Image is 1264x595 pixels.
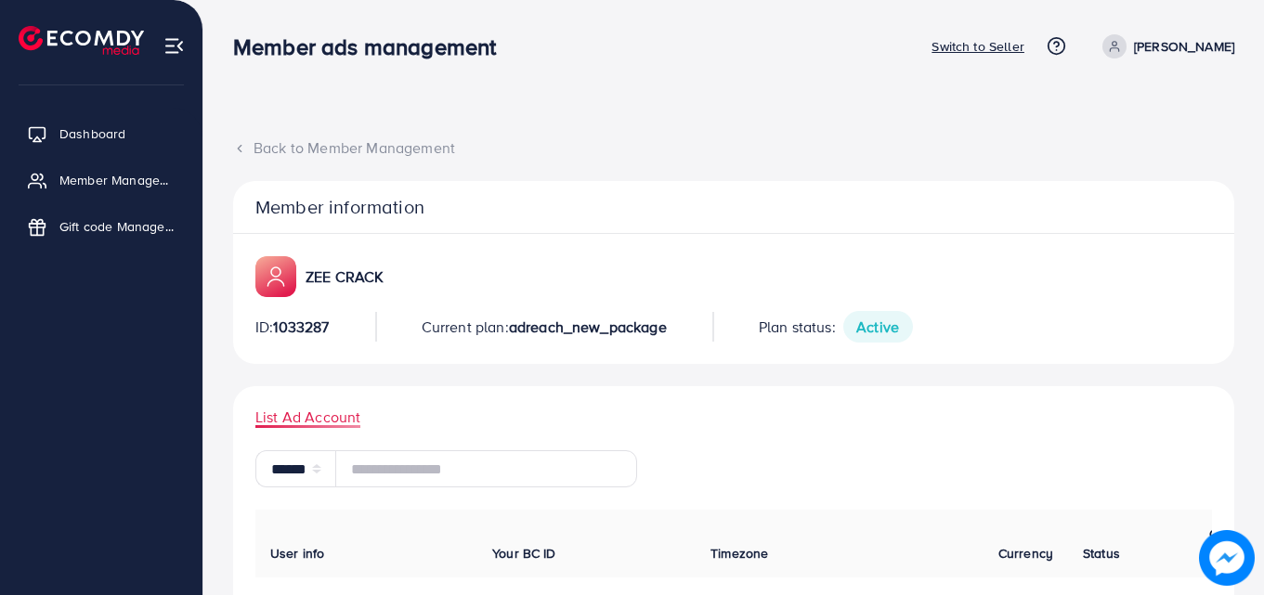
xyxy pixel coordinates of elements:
[422,316,667,338] p: Current plan:
[1095,34,1234,58] a: [PERSON_NAME]
[273,317,329,337] span: 1033287
[233,137,1234,159] div: Back to Member Management
[1209,524,1249,562] span: Create at
[710,544,768,563] span: Timezone
[19,26,144,55] img: logo
[932,35,1024,58] p: Switch to Seller
[59,171,175,189] span: Member Management
[1083,544,1120,563] span: Status
[255,256,296,297] img: ic-member-manager.00abd3e0.svg
[509,317,667,337] span: adreach_new_package
[270,544,324,563] span: User info
[233,33,511,60] h3: Member ads management
[59,124,125,143] span: Dashboard
[1134,35,1234,58] p: [PERSON_NAME]
[14,208,189,245] a: Gift code Management
[998,544,1053,563] span: Currency
[255,407,360,428] span: List Ad Account
[163,35,185,57] img: menu
[759,316,913,338] p: Plan status:
[14,162,189,199] a: Member Management
[492,544,556,563] span: Your BC ID
[306,265,384,288] p: ZEE CRACK
[255,316,330,338] p: ID:
[1199,530,1255,586] img: image
[843,311,913,343] span: Active
[59,217,175,236] span: Gift code Management
[255,196,1212,218] p: Member information
[14,115,189,152] a: Dashboard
